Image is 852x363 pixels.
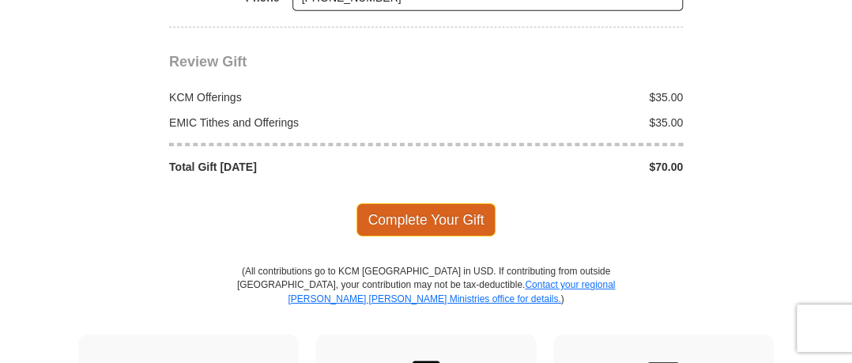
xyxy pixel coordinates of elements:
[161,89,427,105] div: KCM Offerings
[426,89,692,105] div: $35.00
[161,115,427,130] div: EMIC Tithes and Offerings
[161,159,427,175] div: Total Gift [DATE]
[169,54,247,70] span: Review Gift
[288,279,615,304] a: Contact your regional [PERSON_NAME] [PERSON_NAME] Ministries office for details.
[236,265,616,334] p: (All contributions go to KCM [GEOGRAPHIC_DATA] in USD. If contributing from outside [GEOGRAPHIC_D...
[426,115,692,130] div: $35.00
[356,203,496,236] span: Complete Your Gift
[426,159,692,175] div: $70.00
